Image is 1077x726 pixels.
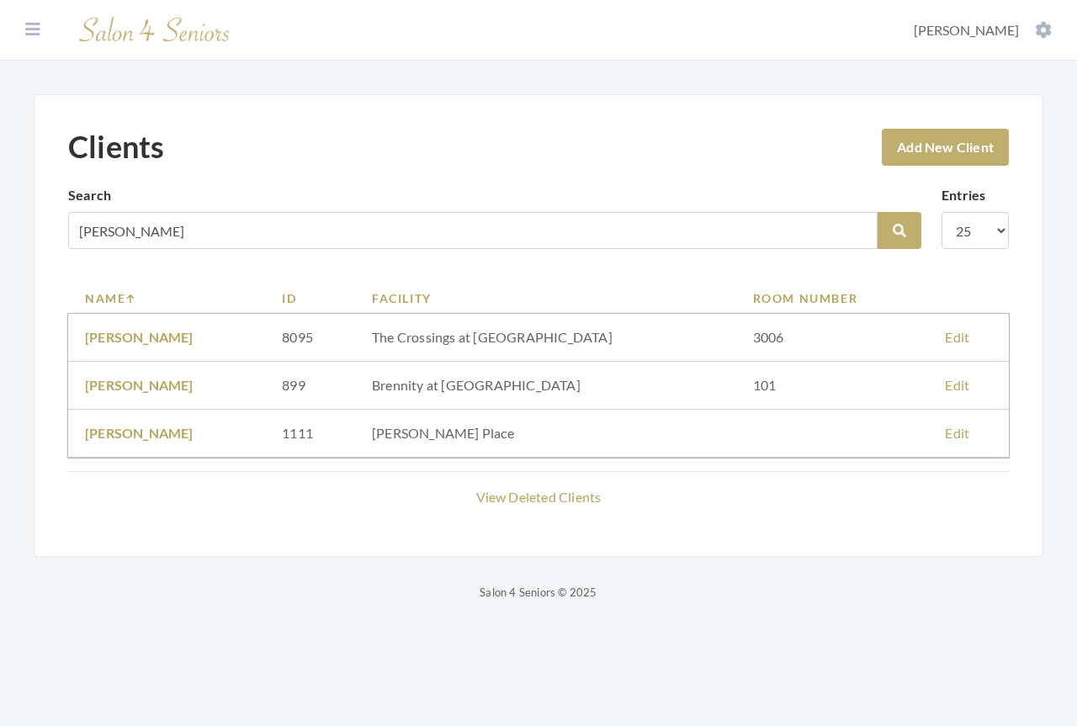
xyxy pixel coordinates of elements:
a: Edit [945,377,969,393]
button: [PERSON_NAME] [909,21,1057,40]
a: ID [282,289,338,307]
td: [PERSON_NAME] Place [355,410,736,458]
td: 8095 [265,314,355,362]
td: 3006 [736,314,929,362]
img: Salon 4 Seniors [71,10,239,50]
a: Add New Client [882,129,1009,166]
span: [PERSON_NAME] [914,22,1019,38]
td: The Crossings at [GEOGRAPHIC_DATA] [355,314,736,362]
a: [PERSON_NAME] [85,425,194,441]
a: [PERSON_NAME] [85,329,194,345]
a: Edit [945,329,969,345]
a: Room Number [753,289,912,307]
td: Brennity at [GEOGRAPHIC_DATA] [355,362,736,410]
a: Name [85,289,248,307]
label: Entries [942,185,985,205]
td: 101 [736,362,929,410]
a: Facility [372,289,719,307]
a: Edit [945,425,969,441]
a: View Deleted Clients [476,489,602,505]
a: [PERSON_NAME] [85,377,194,393]
td: 899 [265,362,355,410]
p: Salon 4 Seniors © 2025 [34,582,1043,602]
label: Search [68,185,111,205]
h1: Clients [68,129,164,165]
input: Search by name, facility or room number [68,212,878,249]
td: 1111 [265,410,355,458]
